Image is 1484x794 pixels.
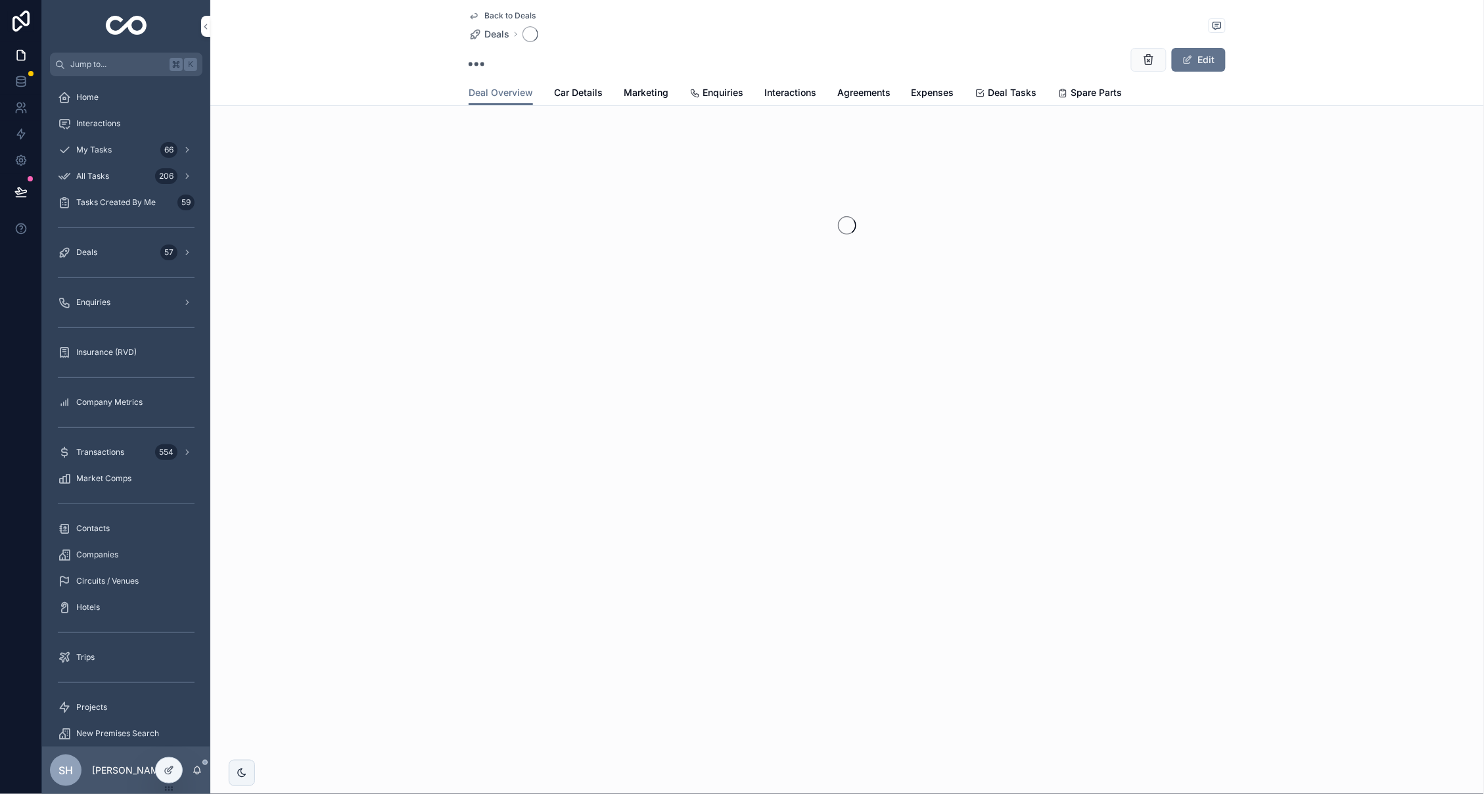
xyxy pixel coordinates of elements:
[975,81,1037,107] a: Deal Tasks
[50,517,202,540] a: Contacts
[689,81,743,107] a: Enquiries
[76,171,109,181] span: All Tasks
[58,762,73,778] span: SH
[155,444,177,460] div: 554
[76,576,139,586] span: Circuits / Venues
[76,397,143,408] span: Company Metrics
[50,241,202,264] a: Deals57
[50,440,202,464] a: Transactions554
[76,145,112,155] span: My Tasks
[764,81,816,107] a: Interactions
[50,164,202,188] a: All Tasks206
[703,86,743,99] span: Enquiries
[50,85,202,109] a: Home
[92,764,168,777] p: [PERSON_NAME]
[70,59,164,70] span: Jump to...
[50,191,202,214] a: Tasks Created By Me59
[554,81,603,107] a: Car Details
[988,86,1037,99] span: Deal Tasks
[50,695,202,719] a: Projects
[160,142,177,158] div: 66
[50,595,202,619] a: Hotels
[76,92,99,103] span: Home
[624,86,668,99] span: Marketing
[76,297,110,308] span: Enquiries
[764,86,816,99] span: Interactions
[50,569,202,593] a: Circuits / Venues
[42,76,210,747] div: scrollable content
[1058,81,1123,107] a: Spare Parts
[76,347,137,358] span: Insurance (RVD)
[76,549,118,560] span: Companies
[837,86,891,99] span: Agreements
[50,112,202,135] a: Interactions
[624,81,668,107] a: Marketing
[50,53,202,76] button: Jump to...K
[469,81,533,106] a: Deal Overview
[469,28,509,41] a: Deals
[50,467,202,490] a: Market Comps
[160,245,177,260] div: 57
[912,81,954,107] a: Expenses
[177,195,195,210] div: 59
[50,543,202,567] a: Companies
[484,28,509,41] span: Deals
[155,168,177,184] div: 206
[50,390,202,414] a: Company Metrics
[106,16,147,37] img: App logo
[50,340,202,364] a: Insurance (RVD)
[50,645,202,669] a: Trips
[837,81,891,107] a: Agreements
[76,197,156,208] span: Tasks Created By Me
[76,118,120,129] span: Interactions
[76,447,124,457] span: Transactions
[554,86,603,99] span: Car Details
[1172,48,1226,72] button: Edit
[469,11,536,21] a: Back to Deals
[76,523,110,534] span: Contacts
[185,59,196,70] span: K
[1071,86,1123,99] span: Spare Parts
[469,86,533,99] span: Deal Overview
[76,473,131,484] span: Market Comps
[50,291,202,314] a: Enquiries
[76,652,95,663] span: Trips
[912,86,954,99] span: Expenses
[50,138,202,162] a: My Tasks66
[76,247,97,258] span: Deals
[484,11,536,21] span: Back to Deals
[50,722,202,745] a: New Premises Search
[76,728,159,739] span: New Premises Search
[76,702,107,712] span: Projects
[76,602,100,613] span: Hotels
